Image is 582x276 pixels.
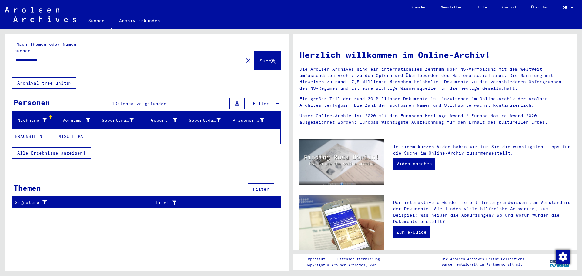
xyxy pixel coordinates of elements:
p: wurden entwickelt in Partnerschaft mit [442,262,524,267]
span: DE [563,5,569,10]
div: Vorname [59,117,90,124]
button: Archival tree units [12,77,76,89]
div: Signature [15,199,145,206]
div: Themen [14,182,41,193]
div: Nachname [15,115,56,125]
img: eguide.jpg [299,195,384,251]
div: Titel [156,198,273,208]
div: Prisoner # [232,117,264,124]
mat-header-cell: Geburt‏ [143,112,187,129]
span: Filter [253,186,269,192]
span: 1 [112,101,115,106]
span: Alle Ergebnisse anzeigen [17,150,83,156]
button: Clear [242,54,254,66]
span: Filter [253,101,269,106]
div: Geburtsname [102,115,143,125]
a: Zum e-Guide [393,226,430,238]
div: Titel [156,200,266,206]
div: Personen [14,97,50,108]
div: Geburt‏ [145,117,177,124]
mat-cell: MISU LIPA [56,129,100,144]
p: Unser Online-Archiv ist 2020 mit dem European Heritage Award / Europa Nostra Award 2020 ausgezeic... [299,113,571,125]
a: Suchen [81,13,112,29]
mat-header-cell: Geburtsdatum [186,112,230,129]
p: Der interaktive e-Guide liefert Hintergrundwissen zum Verständnis der Dokumente. Sie finden viele... [393,199,571,225]
button: Alle Ergebnisse anzeigen [12,147,91,159]
p: In einem kurzen Video haben wir für Sie die wichtigsten Tipps für die Suche im Online-Archiv zusa... [393,144,571,156]
p: Die Arolsen Archives Online-Collections [442,256,524,262]
mat-cell: BRAUNSTEIN [12,129,56,144]
a: Archiv erkunden [112,13,167,28]
div: Nachname [15,117,47,124]
div: Geburtsdatum [189,117,221,124]
div: Geburt‏ [145,115,186,125]
mat-header-cell: Prisoner # [230,112,281,129]
p: Die Arolsen Archives sind ein internationales Zentrum über NS-Verfolgung mit dem weltweit umfasse... [299,66,571,91]
span: Suche [259,58,275,64]
div: | [306,256,387,262]
mat-label: Nach Themen oder Namen suchen [14,42,76,53]
p: Copyright © Arolsen Archives, 2021 [306,262,387,268]
h1: Herzlich willkommen im Online-Archiv! [299,48,571,61]
mat-header-cell: Geburtsname [99,112,143,129]
div: Zustimmung ändern [555,249,570,264]
a: Datenschutzerklärung [333,256,387,262]
div: Vorname [59,115,99,125]
mat-header-cell: Nachname [12,112,56,129]
div: Signature [15,198,153,208]
mat-icon: close [245,57,252,64]
button: Suche [254,51,281,70]
span: Datensätze gefunden [115,101,166,106]
img: Zustimmung ändern [556,250,570,264]
img: video.jpg [299,139,384,185]
div: Geburtsdatum [189,115,230,125]
button: Filter [248,183,274,195]
button: Filter [248,98,274,109]
p: Ein großer Teil der rund 30 Millionen Dokumente ist inzwischen im Online-Archiv der Arolsen Archi... [299,96,571,108]
a: Video ansehen [393,158,435,170]
mat-header-cell: Vorname [56,112,100,129]
a: Impressum [306,256,330,262]
div: Geburtsname [102,117,134,124]
img: Arolsen_neg.svg [5,7,76,22]
div: Prisoner # [232,115,273,125]
img: yv_logo.png [548,254,571,269]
